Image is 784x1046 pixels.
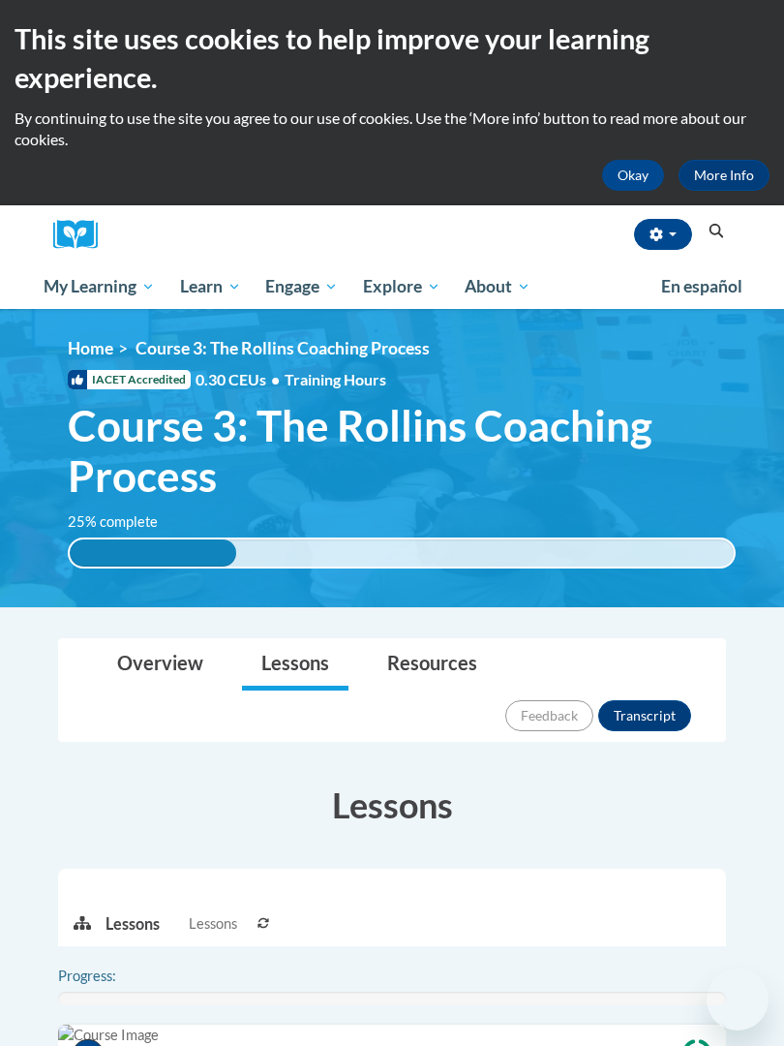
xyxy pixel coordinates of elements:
[15,108,769,150] p: By continuing to use the site you agree to our use of cookies. Use the ‘More info’ button to read...
[31,264,167,309] a: My Learning
[58,781,726,829] h3: Lessons
[29,264,755,309] div: Main menu
[167,264,254,309] a: Learn
[648,266,755,307] a: En español
[136,338,430,358] span: Course 3: The Rollins Coaching Process
[661,276,742,296] span: En español
[271,370,280,388] span: •
[678,160,769,191] a: More Info
[363,275,440,298] span: Explore
[265,275,338,298] span: Engage
[44,275,155,298] span: My Learning
[368,639,497,691] a: Resources
[285,370,386,388] span: Training Hours
[68,338,113,358] a: Home
[350,264,453,309] a: Explore
[242,639,348,691] a: Lessons
[180,275,241,298] span: Learn
[53,220,111,250] a: Cox Campus
[598,700,691,731] button: Transcript
[68,511,179,533] label: 25% complete
[702,220,731,243] button: Search
[70,539,236,567] div: 25% complete
[106,913,160,935] p: Lessons
[505,700,593,731] button: Feedback
[707,969,769,1031] iframe: Button to launch messaging window
[634,219,692,250] button: Account Settings
[68,400,736,503] span: Course 3: The Rollins Coaching Process
[58,966,169,987] label: Progress:
[15,19,769,98] h2: This site uses cookies to help improve your learning experience.
[602,160,664,191] button: Okay
[68,370,191,389] span: IACET Accredited
[253,264,350,309] a: Engage
[189,913,237,935] span: Lessons
[453,264,544,309] a: About
[53,220,111,250] img: Logo brand
[196,369,285,390] span: 0.30 CEUs
[465,275,530,298] span: About
[98,639,223,691] a: Overview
